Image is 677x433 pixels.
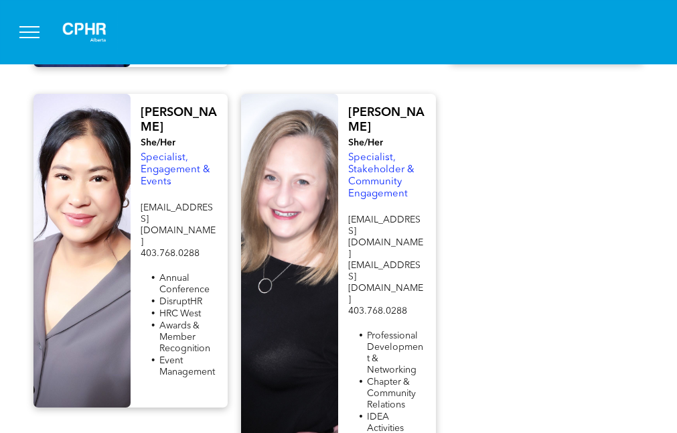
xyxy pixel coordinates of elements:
[141,153,210,187] span: Specialist, Engagement & Events
[348,153,415,199] span: Specialist, Stakeholder & Community Engagement
[141,138,175,147] span: She/Her
[348,306,407,316] span: 403.768.0288
[367,331,423,375] span: Professional Development & Networking
[367,377,416,410] span: Chapter & Community Relations
[159,356,215,377] span: Event Management
[141,203,216,247] span: [EMAIL_ADDRESS][DOMAIN_NAME]
[348,138,383,147] span: She/Her
[159,297,202,306] span: DisruptHR
[348,215,423,259] span: [EMAIL_ADDRESS][DOMAIN_NAME]
[367,412,404,433] span: IDEA Activities
[51,11,118,54] img: A white background with a few lines on it
[348,107,425,133] span: [PERSON_NAME]
[159,321,210,353] span: Awards & Member Recognition
[159,309,201,318] span: HRC West
[141,249,200,258] span: 403.768.0288
[348,261,423,304] span: [EMAIL_ADDRESS][DOMAIN_NAME]
[159,273,210,294] span: Annual Conference
[12,15,47,50] button: menu
[141,107,217,133] span: [PERSON_NAME]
